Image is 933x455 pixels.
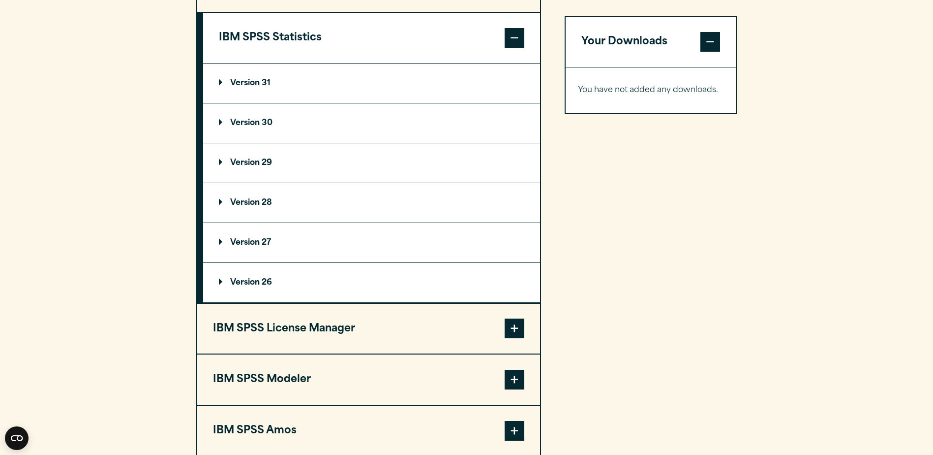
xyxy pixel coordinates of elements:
[203,223,540,262] summary: Version 27
[5,426,29,450] button: Open CMP widget
[203,63,540,303] div: IBM SPSS Statistics
[219,159,272,167] p: Version 29
[578,83,724,97] p: You have not added any downloads.
[197,355,540,405] button: IBM SPSS Modeler
[203,143,540,183] summary: Version 29
[566,67,736,113] div: Your Downloads
[197,304,540,354] button: IBM SPSS License Manager
[203,103,540,143] summary: Version 30
[566,17,736,67] button: Your Downloads
[203,263,540,302] summary: Version 26
[219,119,272,127] p: Version 30
[219,239,271,247] p: Version 27
[203,13,540,63] button: IBM SPSS Statistics
[203,64,540,103] summary: Version 31
[203,183,540,223] summary: Version 28
[219,199,272,207] p: Version 28
[219,279,272,287] p: Version 26
[219,79,271,87] p: Version 31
